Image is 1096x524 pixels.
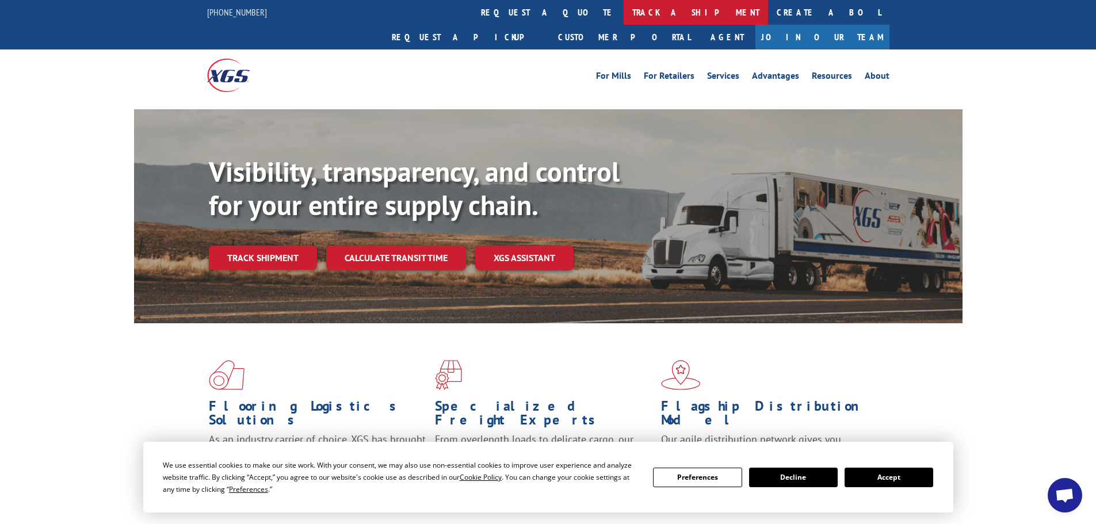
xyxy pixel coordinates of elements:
[209,433,426,473] span: As an industry carrier of choice, XGS has brought innovation and dedication to flooring logistics...
[661,360,701,390] img: xgs-icon-flagship-distribution-model-red
[143,442,953,512] div: Cookie Consent Prompt
[229,484,268,494] span: Preferences
[699,25,755,49] a: Agent
[752,71,799,84] a: Advantages
[661,433,873,460] span: Our agile distribution network gives you nationwide inventory management on demand.
[755,25,889,49] a: Join Our Team
[209,246,317,270] a: Track shipment
[163,459,639,495] div: We use essential cookies to make our site work. With your consent, we may also use non-essential ...
[435,433,652,484] p: From overlength loads to delicate cargo, our experienced staff knows the best way to move your fr...
[1048,478,1082,512] div: Open chat
[209,360,245,390] img: xgs-icon-total-supply-chain-intelligence-red
[845,468,933,487] button: Accept
[475,246,574,270] a: XGS ASSISTANT
[435,360,462,390] img: xgs-icon-focused-on-flooring-red
[207,6,267,18] a: [PHONE_NUMBER]
[596,71,631,84] a: For Mills
[653,468,742,487] button: Preferences
[209,399,426,433] h1: Flooring Logistics Solutions
[460,472,502,482] span: Cookie Policy
[209,154,620,223] b: Visibility, transparency, and control for your entire supply chain.
[435,399,652,433] h1: Specialized Freight Experts
[812,71,852,84] a: Resources
[644,71,694,84] a: For Retailers
[749,468,838,487] button: Decline
[326,246,466,270] a: Calculate transit time
[383,25,549,49] a: Request a pickup
[549,25,699,49] a: Customer Portal
[661,399,879,433] h1: Flagship Distribution Model
[865,71,889,84] a: About
[707,71,739,84] a: Services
